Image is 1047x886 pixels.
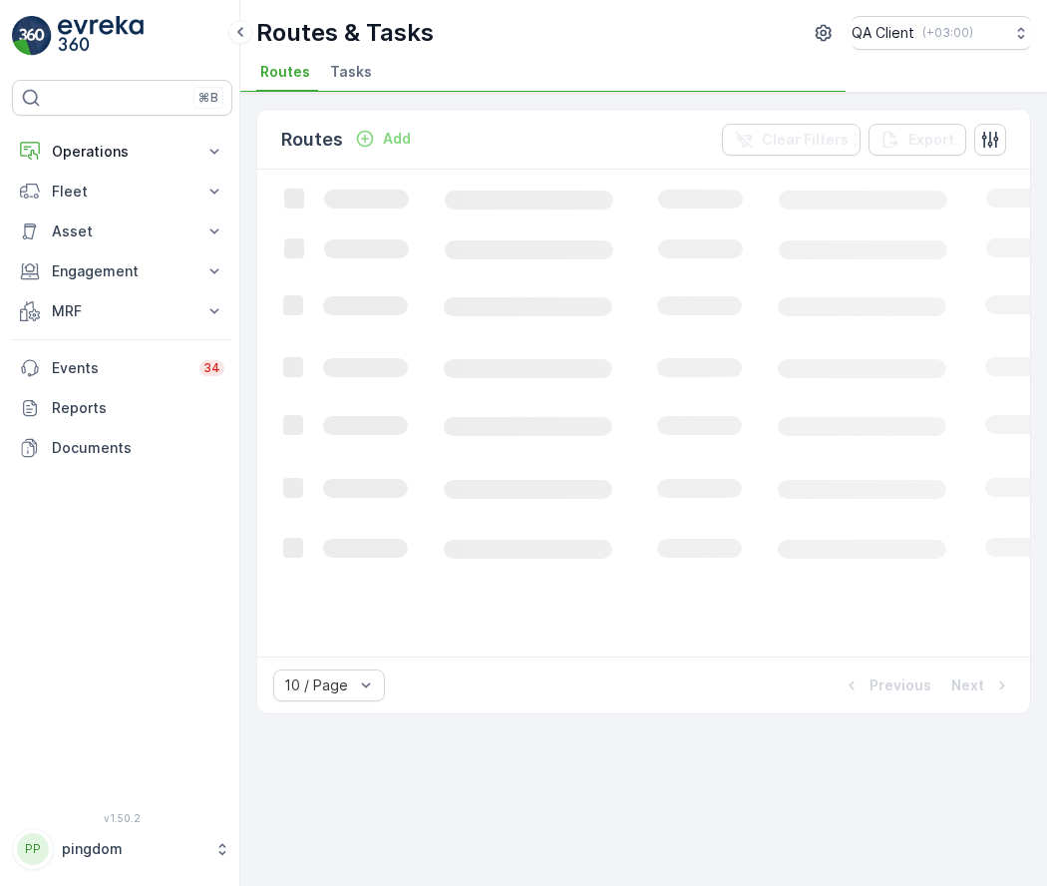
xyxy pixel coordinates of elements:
button: Fleet [12,172,232,212]
button: Add [347,127,419,151]
img: logo_light-DOdMpM7g.png [58,16,144,56]
p: Export [908,130,954,150]
span: Routes [260,62,310,82]
button: Asset [12,212,232,251]
p: MRF [52,301,192,321]
p: Routes [281,126,343,154]
button: QA Client(+03:00) [852,16,1031,50]
p: QA Client [852,23,914,43]
button: PPpingdom [12,828,232,870]
a: Reports [12,388,232,428]
img: logo [12,16,52,56]
span: v 1.50.2 [12,812,232,824]
button: Previous [840,673,933,697]
p: Events [52,358,187,378]
p: Fleet [52,182,192,202]
p: Documents [52,438,224,458]
p: Reports [52,398,224,418]
p: Routes & Tasks [256,17,434,49]
p: Asset [52,221,192,241]
a: Documents [12,428,232,468]
span: Tasks [330,62,372,82]
button: Export [869,124,966,156]
div: PP [17,833,49,865]
p: Operations [52,142,192,162]
p: ⌘B [198,90,218,106]
a: Events34 [12,348,232,388]
p: Next [951,675,984,695]
button: Operations [12,132,232,172]
p: Engagement [52,261,192,281]
p: 34 [203,360,220,376]
p: Previous [870,675,931,695]
button: Next [949,673,1014,697]
p: pingdom [62,839,204,859]
button: Clear Filters [722,124,861,156]
p: Add [383,129,411,149]
button: Engagement [12,251,232,291]
p: ( +03:00 ) [922,25,973,41]
p: Clear Filters [762,130,849,150]
button: MRF [12,291,232,331]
